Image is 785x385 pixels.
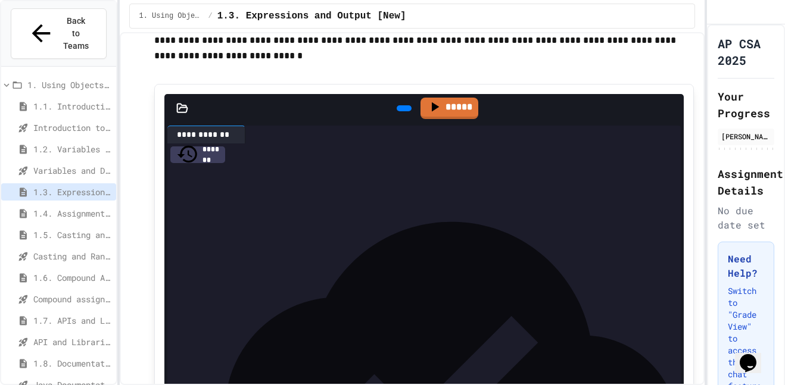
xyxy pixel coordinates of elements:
iframe: chat widget [735,337,773,373]
span: / [208,11,212,21]
span: 1.8. Documentation with Comments and Preconditions [33,357,111,370]
h3: Need Help? [728,252,764,280]
span: 1.7. APIs and Libraries [33,314,111,327]
h2: Your Progress [718,88,774,121]
span: Compound assignment operators - Quiz [33,293,111,305]
span: 1.5. Casting and Ranges of Values [33,229,111,241]
div: No due date set [718,204,774,232]
h1: AP CSA 2025 [718,35,774,68]
span: 1.1. Introduction to Algorithms, Programming, and Compilers [33,100,111,112]
h2: Assignment Details [718,165,774,199]
span: Casting and Ranges of variables - Quiz [33,250,111,262]
span: Introduction to Algorithms, Programming, and Compilers [33,121,111,134]
span: Variables and Data Types - Quiz [33,164,111,177]
span: 1. Using Objects and Methods [27,79,111,91]
span: Back to Teams [62,15,90,52]
span: 1.3. Expressions and Output [New] [33,186,111,198]
span: 1. Using Objects and Methods [139,11,204,21]
span: 1.6. Compound Assignment Operators [33,271,111,284]
div: [PERSON_NAME] [721,131,771,142]
span: 1.4. Assignment and Input [33,207,111,220]
span: 1.2. Variables and Data Types [33,143,111,155]
span: 1.3. Expressions and Output [New] [217,9,406,23]
button: Back to Teams [11,8,107,59]
span: API and Libraries - Topic 1.7 [33,336,111,348]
